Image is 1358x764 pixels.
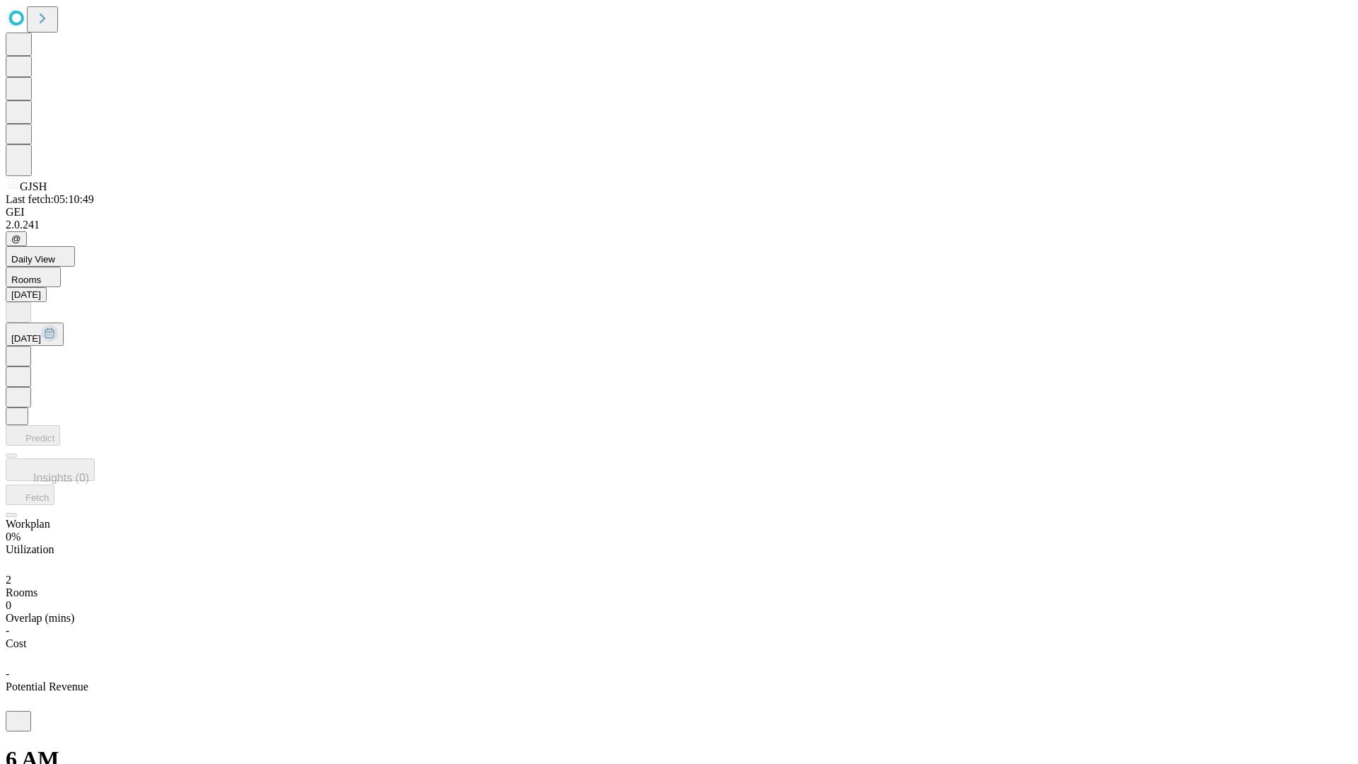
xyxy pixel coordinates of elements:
button: [DATE] [6,323,64,346]
button: Predict [6,425,60,446]
span: Last fetch: 05:10:49 [6,193,94,205]
div: GEI [6,206,1352,219]
span: @ [11,233,21,244]
span: - [6,668,9,680]
button: @ [6,231,27,246]
span: Rooms [11,274,41,285]
span: Rooms [6,586,37,598]
span: 0 [6,599,11,611]
span: Utilization [6,543,54,555]
button: [DATE] [6,287,47,302]
span: 2 [6,574,11,586]
span: Cost [6,637,26,649]
button: Insights (0) [6,458,95,481]
span: Potential Revenue [6,681,88,693]
button: Fetch [6,485,54,505]
span: Overlap (mins) [6,612,74,624]
span: Insights (0) [33,472,89,484]
span: Workplan [6,518,50,530]
button: Daily View [6,246,75,267]
span: [DATE] [11,333,41,344]
span: GJSH [20,180,47,192]
span: - [6,625,9,637]
div: 2.0.241 [6,219,1352,231]
span: 0% [6,531,21,543]
span: Daily View [11,254,55,265]
button: Rooms [6,267,61,287]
